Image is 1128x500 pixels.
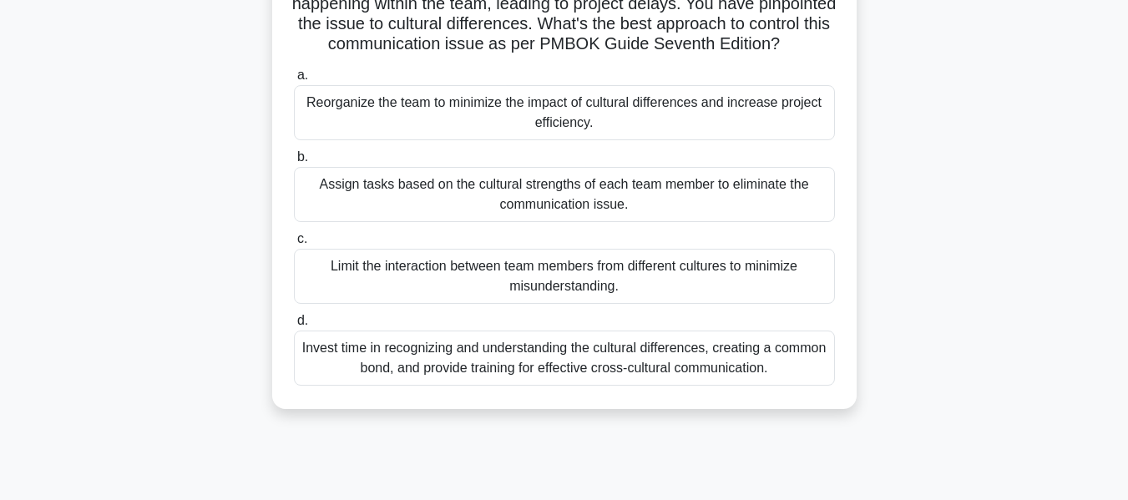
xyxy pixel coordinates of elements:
[297,68,308,82] span: a.
[294,331,835,386] div: Invest time in recognizing and understanding the cultural differences, creating a common bond, an...
[297,313,308,327] span: d.
[294,85,835,140] div: Reorganize the team to minimize the impact of cultural differences and increase project efficiency.
[294,167,835,222] div: Assign tasks based on the cultural strengths of each team member to eliminate the communication i...
[297,149,308,164] span: b.
[294,249,835,304] div: Limit the interaction between team members from different cultures to minimize misunderstanding.
[297,231,307,245] span: c.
